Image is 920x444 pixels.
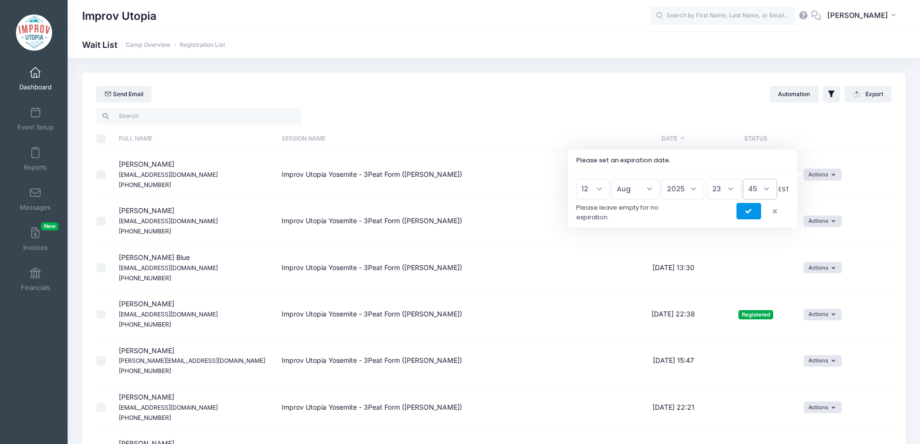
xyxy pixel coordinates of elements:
[119,181,171,188] small: [PHONE_NUMBER]
[277,126,634,152] th: Session Name: activate to sort column ascending
[277,385,634,431] td: Improv Utopia Yosemite - 3Peat Form ([PERSON_NAME])
[13,262,58,296] a: Financials
[738,310,773,319] span: Registered
[119,404,218,411] small: [EMAIL_ADDRESS][DOMAIN_NAME]
[277,152,634,198] td: Improv Utopia Yosemite - 3Peat Form ([PERSON_NAME])
[804,169,842,180] button: Actions
[119,160,218,188] span: [PERSON_NAME]
[119,393,218,421] span: [PERSON_NAME]
[845,86,892,102] button: Export
[119,228,171,235] small: [PHONE_NUMBER]
[277,198,634,244] td: Improv Utopia Yosemite - 3Peat Form ([PERSON_NAME])
[82,40,225,50] h1: Wait List
[21,284,50,292] span: Financials
[277,245,634,291] td: Improv Utopia Yosemite - 3Peat Form ([PERSON_NAME])
[82,5,156,27] h1: Improv Utopia
[119,357,265,364] small: [PERSON_NAME][EMAIL_ADDRESS][DOMAIN_NAME]
[13,182,58,216] a: Messages
[634,291,713,338] td: [DATE] 22:38
[634,245,713,291] td: [DATE] 13:30
[119,311,218,318] small: [EMAIL_ADDRESS][DOMAIN_NAME]
[126,42,170,49] a: Camp Overview
[804,355,842,367] button: Actions
[114,126,277,152] th: Full Name: activate to sort column ascending
[119,206,218,235] span: [PERSON_NAME]
[13,142,58,176] a: Reports
[96,108,301,124] input: Search
[13,62,58,96] a: Dashboard
[713,126,799,152] th: Status: activate to sort column ascending
[119,346,265,375] span: [PERSON_NAME]
[634,385,713,431] td: [DATE] 22:21
[576,185,789,194] span: :
[41,222,58,230] span: New
[119,264,218,272] small: [EMAIL_ADDRESS][DOMAIN_NAME]
[119,171,218,178] small: [EMAIL_ADDRESS][DOMAIN_NAME]
[96,86,152,102] a: Send Email
[804,262,842,273] button: Actions
[634,338,713,384] td: [DATE] 15:47
[119,321,171,328] small: [PHONE_NUMBER]
[17,123,54,131] span: Event Setup
[119,414,171,421] small: [PHONE_NUMBER]
[799,126,892,152] th: : activate to sort column ascending
[119,367,171,374] small: [PHONE_NUMBER]
[277,291,634,338] td: Improv Utopia Yosemite - 3Peat Form ([PERSON_NAME])
[634,126,713,152] th: Date: activate to sort column descending
[277,338,634,384] td: Improv Utopia Yosemite - 3Peat Form ([PERSON_NAME])
[180,42,225,49] a: Registration List
[24,163,47,172] span: Reports
[804,215,842,227] button: Actions
[119,253,218,282] span: [PERSON_NAME] Blue
[804,401,842,413] button: Actions
[119,274,171,282] small: [PHONE_NUMBER]
[119,300,218,328] span: [PERSON_NAME]
[568,150,797,171] h3: Please set an expiration date.
[23,243,48,252] span: Invoices
[804,309,842,320] button: Actions
[119,217,218,225] small: [EMAIL_ADDRESS][DOMAIN_NAME]
[770,86,819,102] button: Automation
[20,203,51,212] span: Messages
[827,10,888,21] span: [PERSON_NAME]
[13,102,58,136] a: Event Setup
[13,222,58,256] a: InvoicesNew
[19,83,52,91] span: Dashboard
[650,6,795,26] input: Search by First Name, Last Name, or Email...
[821,5,906,27] button: [PERSON_NAME]
[16,14,52,51] img: Improv Utopia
